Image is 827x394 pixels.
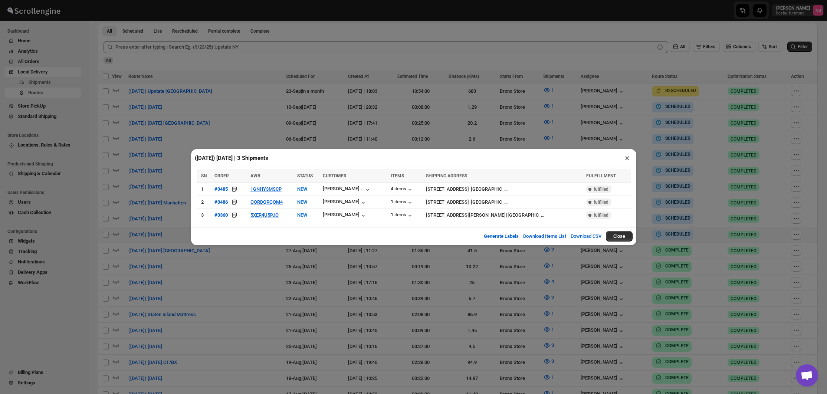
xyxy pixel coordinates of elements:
[323,199,367,206] button: [PERSON_NAME]
[197,183,212,196] td: 1
[622,153,633,163] button: ×
[323,173,347,178] span: CUSTOMER
[323,186,364,191] div: [PERSON_NAME]...
[391,186,414,193] button: 4 items
[479,229,523,244] button: Generate Labels
[426,198,469,206] div: [STREET_ADDRESS]
[297,212,307,218] span: NEW
[426,185,469,193] div: [STREET_ADDRESS]
[297,199,307,205] span: NEW
[426,185,582,193] div: |
[391,212,414,219] button: 1 items
[566,229,606,244] button: Download CSV
[250,186,282,192] button: 1GNHY3MSCP
[391,199,414,206] button: 1 items
[214,185,228,193] button: #3485
[508,211,547,219] div: [GEOGRAPHIC_DATA]
[471,185,510,193] div: [GEOGRAPHIC_DATA]
[214,186,228,192] div: #3485
[250,173,260,178] span: AWB
[297,186,307,192] span: NEW
[323,186,371,193] button: [PERSON_NAME]...
[197,196,212,209] td: 2
[426,211,506,219] div: [STREET_ADDRESS][PERSON_NAME]
[594,212,608,218] span: fulfilled
[214,198,228,206] button: #3486
[214,173,229,178] span: ORDER
[250,199,283,205] button: OQRDQRQQM4
[195,154,268,162] h2: ([DATE]) [DATE] | 3 Shipments
[519,229,571,244] button: Download Items List
[214,211,228,219] button: #3360
[297,173,313,178] span: STATUS
[323,212,367,219] button: [PERSON_NAME]
[201,173,207,178] span: SN
[606,231,633,242] button: Close
[796,364,818,387] a: Open chat
[426,211,582,219] div: |
[214,199,228,205] div: #3486
[197,209,212,221] td: 3
[426,198,582,206] div: |
[250,212,279,218] button: 5XER4U5PJO
[594,199,608,205] span: fulfilled
[426,173,467,178] span: SHIPPING ADDRESS
[391,173,404,178] span: ITEMS
[594,186,608,192] span: fulfilled
[471,198,510,206] div: [GEOGRAPHIC_DATA]
[214,212,228,218] div: #3360
[586,173,616,178] span: FULFILLMENT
